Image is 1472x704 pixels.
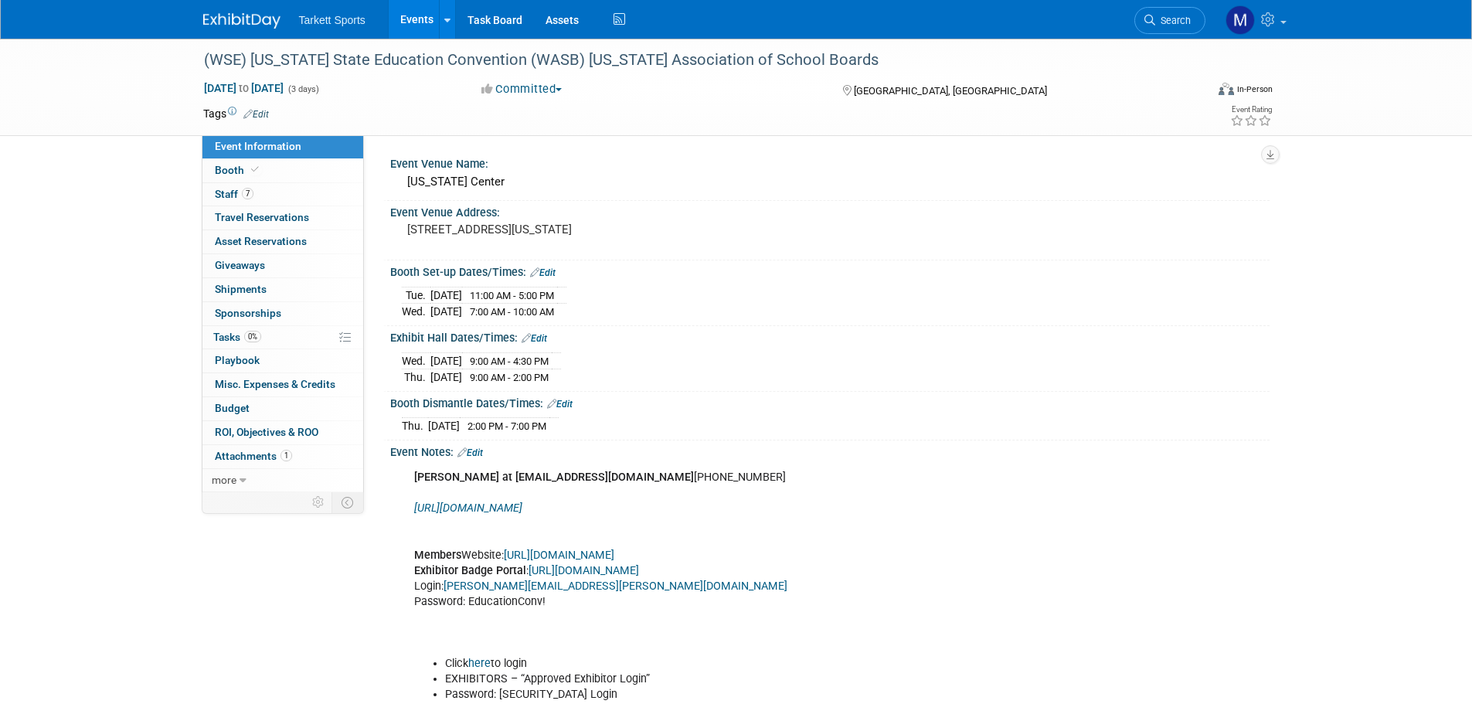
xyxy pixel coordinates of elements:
[457,447,483,458] a: Edit
[504,549,614,562] a: [URL][DOMAIN_NAME]
[467,420,546,432] span: 2:00 PM - 7:00 PM
[215,450,292,462] span: Attachments
[202,254,363,277] a: Giveaways
[215,259,265,271] span: Giveaways
[287,84,319,94] span: (3 days)
[203,106,269,121] td: Tags
[1230,106,1272,114] div: Event Rating
[203,13,280,29] img: ExhibitDay
[402,369,430,386] td: Thu.
[522,333,547,344] a: Edit
[402,418,428,434] td: Thu.
[390,152,1270,172] div: Event Venue Name:
[1155,15,1191,26] span: Search
[215,164,262,176] span: Booth
[215,426,318,438] span: ROI, Objectives & ROO
[202,206,363,230] a: Travel Reservations
[280,450,292,461] span: 1
[199,46,1182,74] div: (WSE) [US_STATE] State Education Convention (WASB) [US_STATE] Association of School Boards
[402,287,430,304] td: Tue.
[215,307,281,319] span: Sponsorships
[529,564,639,577] a: [URL][DOMAIN_NAME]
[202,349,363,372] a: Playbook
[445,687,1090,702] li: Password: [SECURITY_DATA] Login
[547,399,573,410] a: Edit
[390,201,1270,220] div: Event Venue Address:
[299,14,365,26] span: Tarkett Sports
[215,211,309,223] span: Travel Reservations
[390,440,1270,461] div: Event Notes:
[212,474,236,486] span: more
[215,378,335,390] span: Misc. Expenses & Credits
[390,326,1270,346] div: Exhibit Hall Dates/Times:
[445,672,1090,687] li: EXHIBITORS – “Approved Exhibitor Login”
[430,352,462,369] td: [DATE]
[430,304,462,320] td: [DATE]
[530,267,556,278] a: Edit
[402,170,1258,194] div: [US_STATE] Center
[243,109,269,120] a: Edit
[215,140,301,152] span: Event Information
[470,372,549,383] span: 9:00 AM - 2:00 PM
[402,304,430,320] td: Wed.
[202,421,363,444] a: ROI, Objectives & ROO
[468,657,491,670] a: here
[1134,7,1205,34] a: Search
[444,580,787,593] a: [PERSON_NAME][EMAIL_ADDRESS][PERSON_NAME][DOMAIN_NAME]
[236,82,251,94] span: to
[414,502,522,515] a: [URL][DOMAIN_NAME]
[428,418,460,434] td: [DATE]
[407,223,739,236] pre: [STREET_ADDRESS][US_STATE]
[414,564,526,577] b: Exhibitor Badge Portal
[213,331,261,343] span: Tasks
[402,352,430,369] td: Wed.
[202,183,363,206] a: Staff7
[445,656,1090,672] li: Click to login
[202,445,363,468] a: Attachments1
[331,492,363,512] td: Toggle Event Tabs
[430,369,462,386] td: [DATE]
[215,283,267,295] span: Shipments
[202,326,363,349] a: Tasks0%
[251,165,259,174] i: Booth reservation complete
[414,549,461,562] b: Members
[202,230,363,253] a: Asset Reservations
[202,135,363,158] a: Event Information
[202,469,363,492] a: more
[470,306,554,318] span: 7:00 AM - 10:00 AM
[244,331,261,342] span: 0%
[470,355,549,367] span: 9:00 AM - 4:30 PM
[1226,5,1255,35] img: Mathieu Martel
[202,159,363,182] a: Booth
[476,81,568,97] button: Committed
[430,287,462,304] td: [DATE]
[202,278,363,301] a: Shipments
[305,492,332,512] td: Personalize Event Tab Strip
[414,471,694,484] b: [PERSON_NAME] at [EMAIL_ADDRESS][DOMAIN_NAME]
[202,302,363,325] a: Sponsorships
[242,188,253,199] span: 7
[215,235,307,247] span: Asset Reservations
[202,373,363,396] a: Misc. Expenses & Credits
[470,290,554,301] span: 11:00 AM - 5:00 PM
[854,85,1047,97] span: [GEOGRAPHIC_DATA], [GEOGRAPHIC_DATA]
[215,188,253,200] span: Staff
[1114,80,1273,104] div: Event Format
[203,81,284,95] span: [DATE] [DATE]
[215,402,250,414] span: Budget
[215,354,260,366] span: Playbook
[390,260,1270,281] div: Booth Set-up Dates/Times:
[390,392,1270,412] div: Booth Dismantle Dates/Times:
[1219,83,1234,95] img: Format-Inperson.png
[202,397,363,420] a: Budget
[1236,83,1273,95] div: In-Person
